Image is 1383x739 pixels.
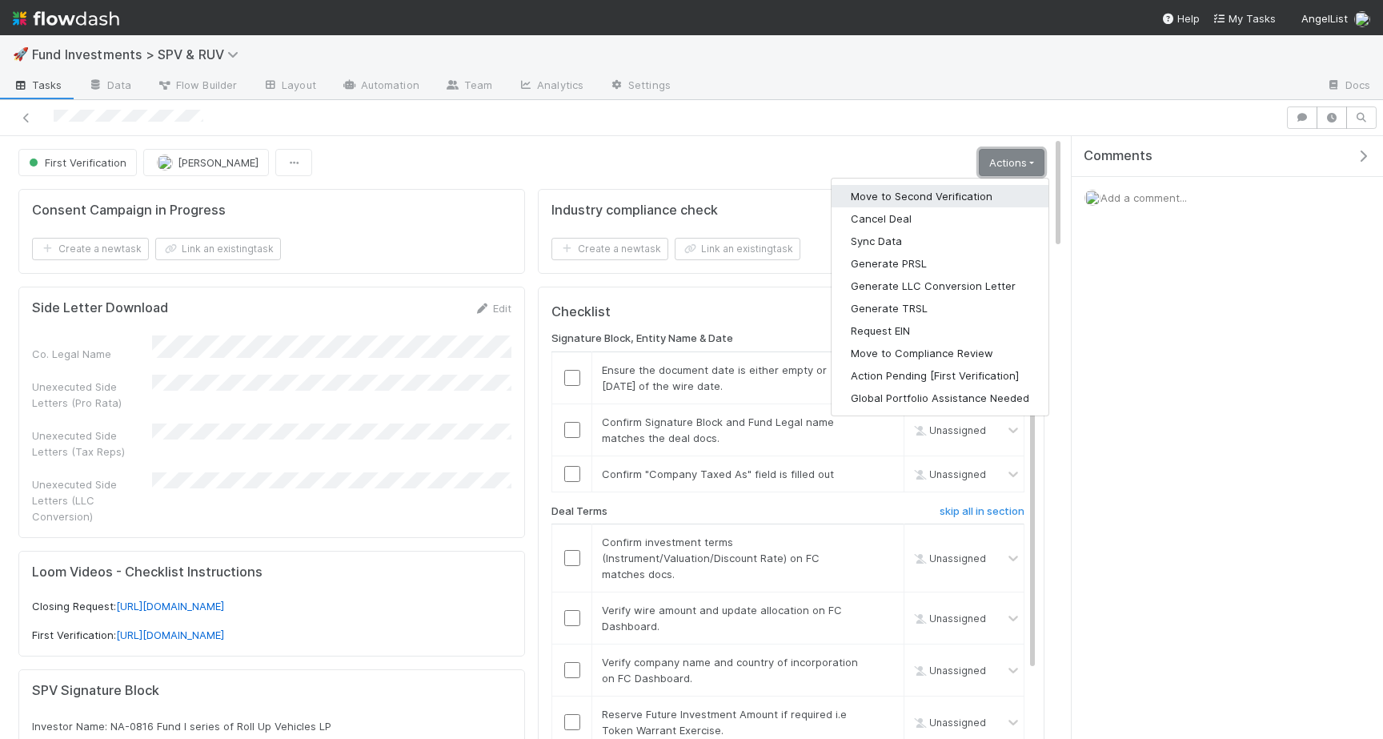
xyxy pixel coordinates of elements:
[178,156,259,169] span: [PERSON_NAME]
[551,304,611,320] h5: Checklist
[1100,191,1187,204] span: Add a comment...
[832,297,1048,319] button: Generate TRSL
[551,238,668,260] button: Create a newtask
[32,599,511,615] p: Closing Request:
[505,74,596,99] a: Analytics
[116,600,224,612] a: [URL][DOMAIN_NAME]
[32,46,247,62] span: Fund Investments > SPV & RUV
[13,47,29,61] span: 🚀
[910,552,986,564] span: Unassigned
[1084,148,1152,164] span: Comments
[32,238,149,260] button: Create a newtask
[910,468,986,480] span: Unassigned
[474,302,511,315] a: Edit
[832,387,1048,409] button: Global Portfolio Assistance Needed
[1301,12,1348,25] span: AngelList
[13,77,62,93] span: Tasks
[910,665,986,677] span: Unassigned
[832,252,1048,275] button: Generate PRSL
[832,230,1048,252] button: Sync Data
[602,416,834,444] span: Confirm Signature Block and Fund Legal name matches the deal docs.
[26,156,126,169] span: First Verification
[940,505,1024,518] h6: skip all in section
[675,238,800,260] button: Link an existingtask
[250,74,329,99] a: Layout
[32,428,152,460] div: Unexecuted Side Letters (Tax Reps)
[602,604,842,633] span: Verify wire amount and update allocation on FC Dashboard.
[1313,74,1383,99] a: Docs
[910,717,986,729] span: Unassigned
[602,468,834,480] span: Confirm "Company Taxed As" field is filled out
[157,155,173,171] img: avatar_15e6a745-65a2-4f19-9667-febcb12e2fc8.png
[32,300,168,316] h5: Side Letter Download
[32,564,511,580] h5: Loom Videos - Checklist Instructions
[551,505,607,518] h6: Deal Terms
[32,203,226,219] h5: Consent Campaign in Progress
[832,342,1048,364] button: Move to Compliance Review
[32,628,511,644] p: First Verification:
[979,149,1044,176] a: Actions
[432,74,505,99] a: Team
[602,363,827,392] span: Ensure the document date is either empty or [DATE] of the wire date.
[940,505,1024,524] a: skip all in section
[329,74,432,99] a: Automation
[832,319,1048,342] button: Request EIN
[910,424,986,436] span: Unassigned
[1213,12,1276,25] span: My Tasks
[551,332,733,345] h6: Signature Block, Entity Name & Date
[32,379,152,411] div: Unexecuted Side Letters (Pro Rata)
[1161,10,1200,26] div: Help
[1084,190,1100,206] img: avatar_15e6a745-65a2-4f19-9667-febcb12e2fc8.png
[602,536,820,580] span: Confirm investment terms (Instrument/Valuation/Discount Rate) on FC matches docs.
[157,77,237,93] span: Flow Builder
[18,149,137,176] button: First Verification
[602,708,847,737] span: Reserve Future Investment Amount if required i.e Token Warrant Exercise.
[910,612,986,625] span: Unassigned
[832,207,1048,230] button: Cancel Deal
[832,185,1048,207] button: Move to Second Verification
[143,149,269,176] button: [PERSON_NAME]
[75,74,144,99] a: Data
[596,74,683,99] a: Settings
[832,275,1048,297] button: Generate LLC Conversion Letter
[1354,11,1370,27] img: avatar_15e6a745-65a2-4f19-9667-febcb12e2fc8.png
[155,238,281,260] button: Link an existingtask
[13,5,119,32] img: logo-inverted-e16ddd16eac7371096b0.svg
[32,346,152,362] div: Co. Legal Name
[144,74,250,99] a: Flow Builder
[32,476,152,524] div: Unexecuted Side Letters (LLC Conversion)
[32,683,511,699] h5: SPV Signature Block
[551,203,718,219] h5: Industry compliance check
[116,629,224,641] a: [URL][DOMAIN_NAME]
[832,364,1048,387] button: Action Pending [First Verification]
[602,656,858,685] span: Verify company name and country of incorporation on FC Dashboard.
[1213,10,1276,26] a: My Tasks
